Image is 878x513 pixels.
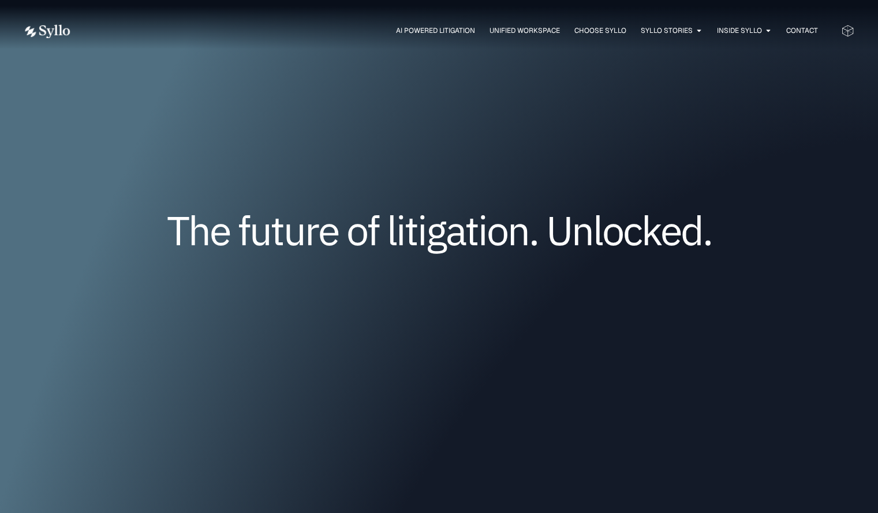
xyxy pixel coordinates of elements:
[641,25,693,36] a: Syllo Stories
[94,25,818,36] div: Menu Toggle
[717,25,762,36] a: Inside Syllo
[490,25,560,36] a: Unified Workspace
[93,211,786,249] h1: The future of litigation. Unlocked.
[23,24,70,39] img: white logo
[786,25,818,36] a: Contact
[396,25,475,36] a: AI Powered Litigation
[94,25,818,36] nav: Menu
[574,25,626,36] a: Choose Syllo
